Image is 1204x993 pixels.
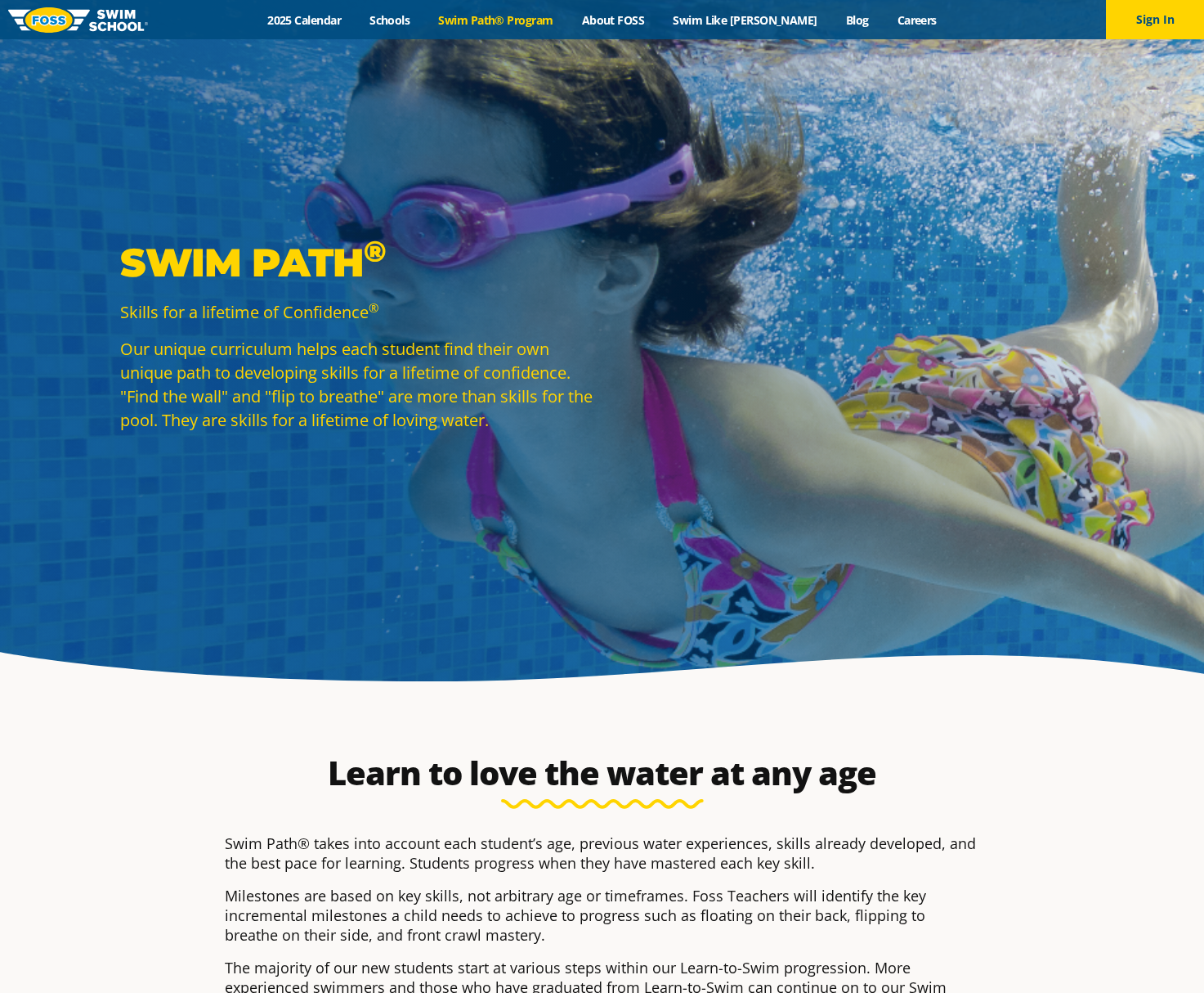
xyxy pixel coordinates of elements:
a: Swim Path® Program [424,12,567,28]
img: FOSS Swim School Logo [8,7,148,33]
sup: ® [364,233,386,269]
p: Swim Path® takes into account each student’s age, previous water experiences, skills already deve... [225,833,980,873]
p: Swim Path [120,238,594,287]
a: Blog [831,12,883,28]
a: 2025 Calendar [253,12,356,28]
p: Our unique curriculum helps each student find their own unique path to developing skills for a li... [120,337,594,432]
a: Swim Like [PERSON_NAME] [659,12,832,28]
h2: Learn to love the water at any age [217,753,988,793]
a: About FOSS [567,12,659,28]
a: Schools [356,12,424,28]
sup: ® [369,299,378,316]
a: Careers [883,12,951,28]
p: Skills for a lifetime of Confidence [120,300,594,324]
p: Milestones are based on key skills, not arbitrary age or timeframes. Foss Teachers will identify ... [225,886,980,945]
